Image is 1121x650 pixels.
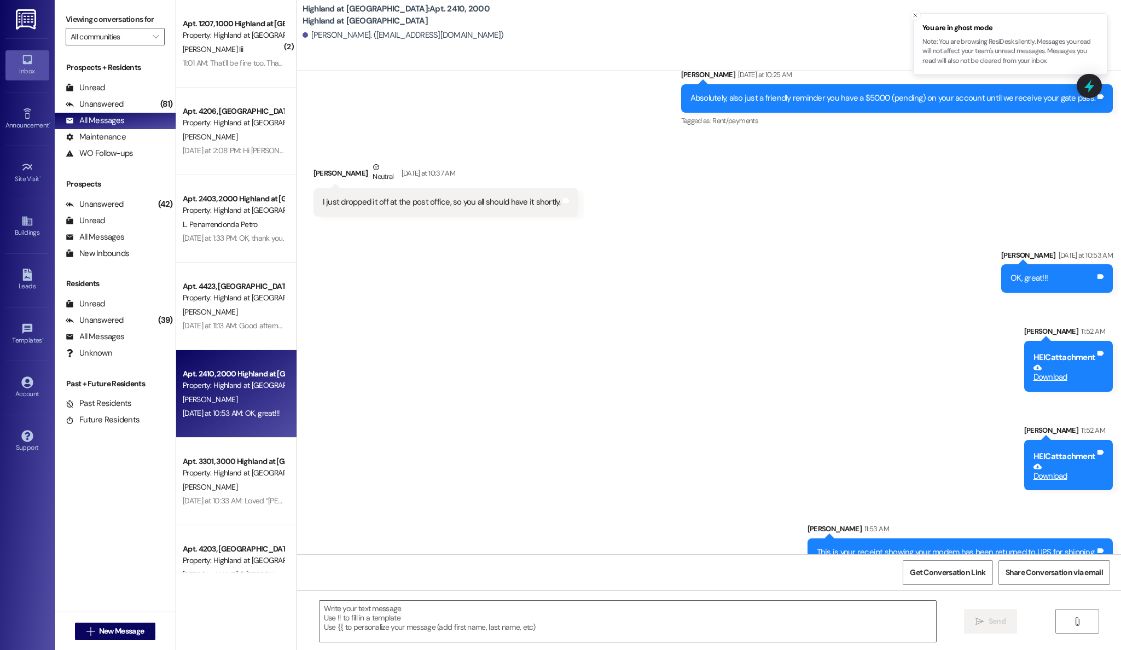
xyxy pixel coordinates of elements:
[5,50,49,80] a: Inbox
[1078,425,1105,436] div: 11:52 AM
[1073,617,1081,626] i: 
[183,219,258,229] span: L. Penarrendonda Petro
[183,307,237,317] span: [PERSON_NAME]
[1033,462,1096,481] a: Download
[681,69,1113,84] div: [PERSON_NAME]
[183,193,284,205] div: Apt. 2403, 2000 Highland at [GEOGRAPHIC_DATA]
[183,380,284,391] div: Property: Highland at [GEOGRAPHIC_DATA]
[183,117,284,129] div: Property: Highland at [GEOGRAPHIC_DATA]
[16,9,38,30] img: ResiDesk Logo
[183,18,284,30] div: Apt. 1207, 1000 Highland at [GEOGRAPHIC_DATA]
[66,331,124,343] div: All Messages
[183,368,284,380] div: Apt. 2410, 2000 Highland at [GEOGRAPHIC_DATA]
[183,44,243,54] span: [PERSON_NAME] Iii
[66,11,165,28] label: Viewing conversations for
[183,321,1048,330] div: [DATE] at 11:13 AM: Good afternoon, I just spoke with our mail carrier. She said its fine that yo...
[66,115,124,126] div: All Messages
[183,467,284,479] div: Property: Highland at [GEOGRAPHIC_DATA]
[183,30,284,41] div: Property: Highland at [GEOGRAPHIC_DATA]
[183,58,301,68] div: 11:01 AM: That'll be fine too. Thank you!
[42,335,44,343] span: •
[66,248,129,259] div: New Inbounds
[910,10,921,21] button: Close toast
[66,231,124,243] div: All Messages
[66,414,140,426] div: Future Residents
[903,560,992,585] button: Get Conversation Link
[690,92,1096,104] div: Absolutely, also just a friendly reminder you have a $50.00 (pending) on your account until we re...
[66,315,124,326] div: Unanswered
[66,98,124,110] div: Unanswered
[183,281,284,292] div: Apt. 4423, [GEOGRAPHIC_DATA] at [GEOGRAPHIC_DATA]
[370,161,396,184] div: Neutral
[183,292,284,304] div: Property: Highland at [GEOGRAPHIC_DATA]
[323,196,561,208] div: I just dropped it off at the post office, so you all should have it shortly.
[1033,352,1096,363] b: HEIC attachment
[922,37,1099,66] p: Note: You are browsing ResiDesk silently. Messages you read will not affect your team's unread me...
[183,132,237,142] span: [PERSON_NAME]
[66,215,105,227] div: Unread
[1033,363,1096,382] a: Download
[1056,249,1113,261] div: [DATE] at 10:53 AM
[5,158,49,188] a: Site Visit •
[183,205,284,216] div: Property: Highland at [GEOGRAPHIC_DATA]
[153,32,159,41] i: 
[681,113,1113,129] div: Tagged as:
[989,616,1006,627] span: Send
[183,555,284,566] div: Property: Highland at [GEOGRAPHIC_DATA]
[399,167,455,179] div: [DATE] at 10:37 AM
[99,625,144,637] span: New Message
[808,523,1113,538] div: [PERSON_NAME]
[1024,326,1113,341] div: [PERSON_NAME]
[1010,272,1048,284] div: OK, great!!!
[66,131,126,143] div: Maintenance
[66,347,112,359] div: Unknown
[49,120,50,127] span: •
[71,28,147,45] input: All communities
[55,378,176,390] div: Past + Future Residents
[5,320,49,349] a: Templates •
[313,161,578,188] div: [PERSON_NAME]
[183,482,237,492] span: [PERSON_NAME]
[998,560,1110,585] button: Share Conversation via email
[75,623,156,640] button: New Message
[55,62,176,73] div: Prospects + Residents
[66,298,105,310] div: Unread
[183,394,237,404] span: [PERSON_NAME]
[183,456,284,467] div: Apt. 3301, 3000 Highland at [GEOGRAPHIC_DATA]
[183,543,284,555] div: Apt. 4203, [GEOGRAPHIC_DATA] at [GEOGRAPHIC_DATA]
[183,233,284,243] div: [DATE] at 1:33 PM: OK, thank you.
[5,373,49,403] a: Account
[910,567,985,578] span: Get Conversation Link
[1001,249,1113,265] div: [PERSON_NAME]
[183,570,246,579] span: [PERSON_NAME] Iii
[158,96,176,113] div: (81)
[1078,326,1105,337] div: 11:52 AM
[66,398,132,409] div: Past Residents
[975,617,984,626] i: 
[55,278,176,289] div: Residents
[5,427,49,456] a: Support
[5,265,49,295] a: Leads
[183,408,280,418] div: [DATE] at 10:53 AM: OK, great!!!
[183,146,474,155] div: [DATE] at 2:08 PM: Hi [PERSON_NAME], you have some flowers waiting for you in the lobby :)
[303,3,521,27] b: Highland at [GEOGRAPHIC_DATA]: Apt. 2410, 2000 Highland at [GEOGRAPHIC_DATA]
[817,547,1096,558] div: This is your receipt showing your modem has been returned to UPS for shipping.
[39,173,41,181] span: •
[155,312,176,329] div: (39)
[55,178,176,190] div: Prospects
[183,106,284,117] div: Apt. 4206, [GEOGRAPHIC_DATA] at [GEOGRAPHIC_DATA]
[964,609,1017,634] button: Send
[862,523,889,535] div: 11:53 AM
[922,22,1099,33] span: You are in ghost mode
[1006,567,1103,578] span: Share Conversation via email
[712,116,758,125] span: Rent/payments
[1024,425,1113,440] div: [PERSON_NAME]
[86,627,95,636] i: 
[303,30,504,41] div: [PERSON_NAME]. ([EMAIL_ADDRESS][DOMAIN_NAME])
[5,212,49,241] a: Buildings
[66,199,124,210] div: Unanswered
[66,148,133,159] div: WO Follow-ups
[66,82,105,94] div: Unread
[246,570,300,579] span: [PERSON_NAME]
[1033,451,1096,462] b: HEIC attachment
